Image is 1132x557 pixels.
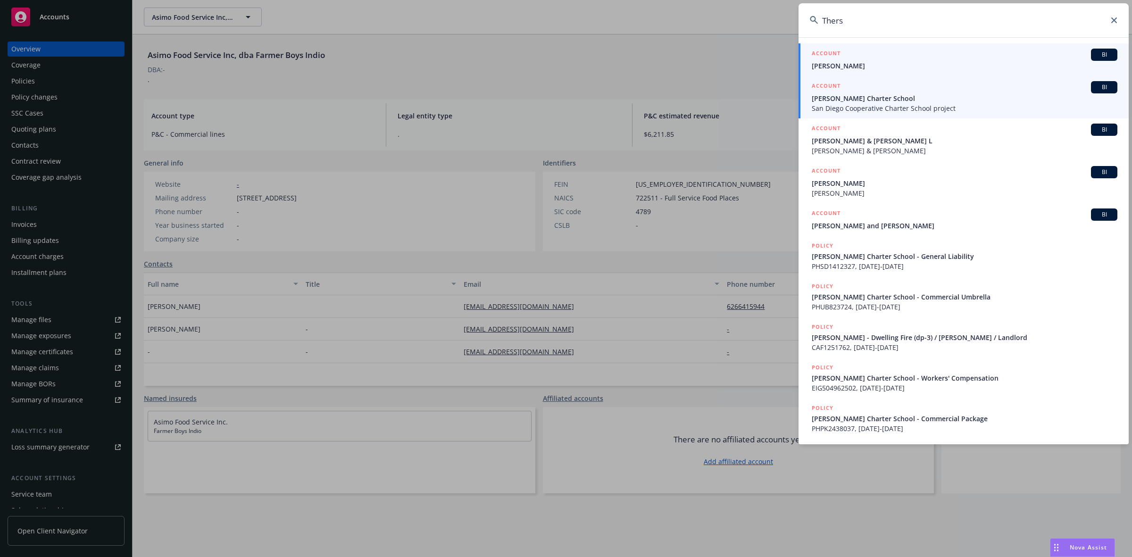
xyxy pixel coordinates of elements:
[799,276,1129,317] a: POLICY[PERSON_NAME] Charter School - Commercial UmbrellaPHUB823724, [DATE]-[DATE]
[812,302,1117,312] span: PHUB823724, [DATE]-[DATE]
[812,124,841,135] h5: ACCOUNT
[812,261,1117,271] span: PHSD1412327, [DATE]-[DATE]
[1095,83,1114,91] span: BI
[1095,125,1114,134] span: BI
[812,178,1117,188] span: [PERSON_NAME]
[812,188,1117,198] span: [PERSON_NAME]
[799,357,1129,398] a: POLICY[PERSON_NAME] Charter School - Workers' CompensationEIG504962502, [DATE]-[DATE]
[812,166,841,177] h5: ACCOUNT
[812,363,833,372] h5: POLICY
[812,333,1117,342] span: [PERSON_NAME] - Dwelling Fire (dp-3) / [PERSON_NAME] / Landlord
[1095,50,1114,59] span: BI
[812,93,1117,103] span: [PERSON_NAME] Charter School
[812,322,833,332] h5: POLICY
[812,251,1117,261] span: [PERSON_NAME] Charter School - General Liability
[1050,539,1062,557] div: Drag to move
[799,317,1129,357] a: POLICY[PERSON_NAME] - Dwelling Fire (dp-3) / [PERSON_NAME] / LandlordCAF1251762, [DATE]-[DATE]
[799,398,1129,439] a: POLICY[PERSON_NAME] Charter School - Commercial PackagePHPK2438037, [DATE]-[DATE]
[812,282,833,291] h5: POLICY
[812,81,841,92] h5: ACCOUNT
[812,414,1117,424] span: [PERSON_NAME] Charter School - Commercial Package
[812,342,1117,352] span: CAF1251762, [DATE]-[DATE]
[812,403,833,413] h5: POLICY
[799,43,1129,76] a: ACCOUNTBI[PERSON_NAME]
[812,373,1117,383] span: [PERSON_NAME] Charter School - Workers' Compensation
[812,383,1117,393] span: EIG504962502, [DATE]-[DATE]
[812,61,1117,71] span: [PERSON_NAME]
[812,49,841,60] h5: ACCOUNT
[1095,210,1114,219] span: BI
[812,208,841,220] h5: ACCOUNT
[799,236,1129,276] a: POLICY[PERSON_NAME] Charter School - General LiabilityPHSD1412327, [DATE]-[DATE]
[1070,543,1107,551] span: Nova Assist
[812,424,1117,433] span: PHPK2438037, [DATE]-[DATE]
[799,203,1129,236] a: ACCOUNTBI[PERSON_NAME] and [PERSON_NAME]
[799,3,1129,37] input: Search...
[812,241,833,250] h5: POLICY
[812,292,1117,302] span: [PERSON_NAME] Charter School - Commercial Umbrella
[799,118,1129,161] a: ACCOUNTBI[PERSON_NAME] & [PERSON_NAME] L[PERSON_NAME] & [PERSON_NAME]
[1050,538,1115,557] button: Nova Assist
[812,103,1117,113] span: San Diego Cooperative Charter School project
[799,76,1129,118] a: ACCOUNTBI[PERSON_NAME] Charter SchoolSan Diego Cooperative Charter School project
[812,136,1117,146] span: [PERSON_NAME] & [PERSON_NAME] L
[799,161,1129,203] a: ACCOUNTBI[PERSON_NAME][PERSON_NAME]
[812,221,1117,231] span: [PERSON_NAME] and [PERSON_NAME]
[1095,168,1114,176] span: BI
[812,146,1117,156] span: [PERSON_NAME] & [PERSON_NAME]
